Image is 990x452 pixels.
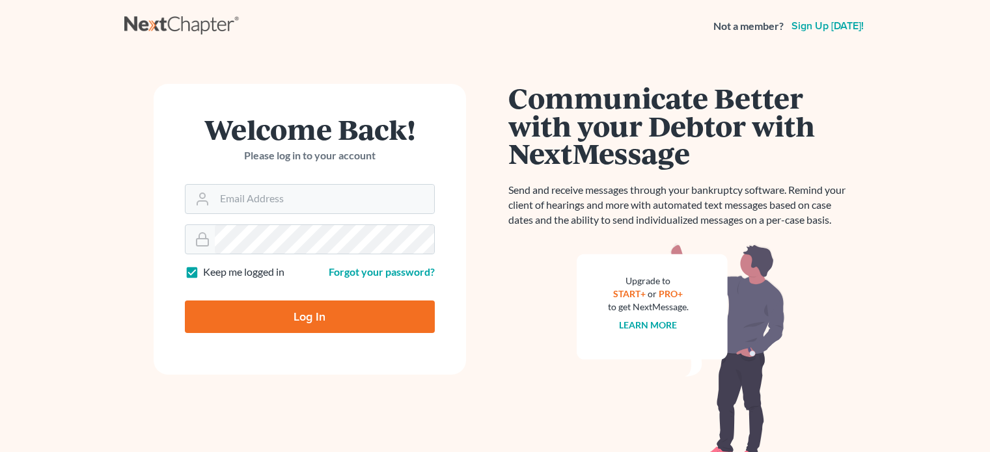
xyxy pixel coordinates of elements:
h1: Welcome Back! [185,115,435,143]
p: Please log in to your account [185,148,435,163]
a: Learn more [619,319,677,330]
a: START+ [613,288,646,299]
div: to get NextMessage. [608,300,689,313]
input: Log In [185,300,435,333]
strong: Not a member? [713,19,784,34]
p: Send and receive messages through your bankruptcy software. Remind your client of hearings and mo... [508,183,853,228]
a: Forgot your password? [329,265,435,278]
a: PRO+ [659,288,683,299]
span: or [648,288,657,299]
label: Keep me logged in [203,265,284,280]
a: Sign up [DATE]! [789,21,866,31]
h1: Communicate Better with your Debtor with NextMessage [508,84,853,167]
div: Upgrade to [608,274,689,287]
input: Email Address [215,185,434,213]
